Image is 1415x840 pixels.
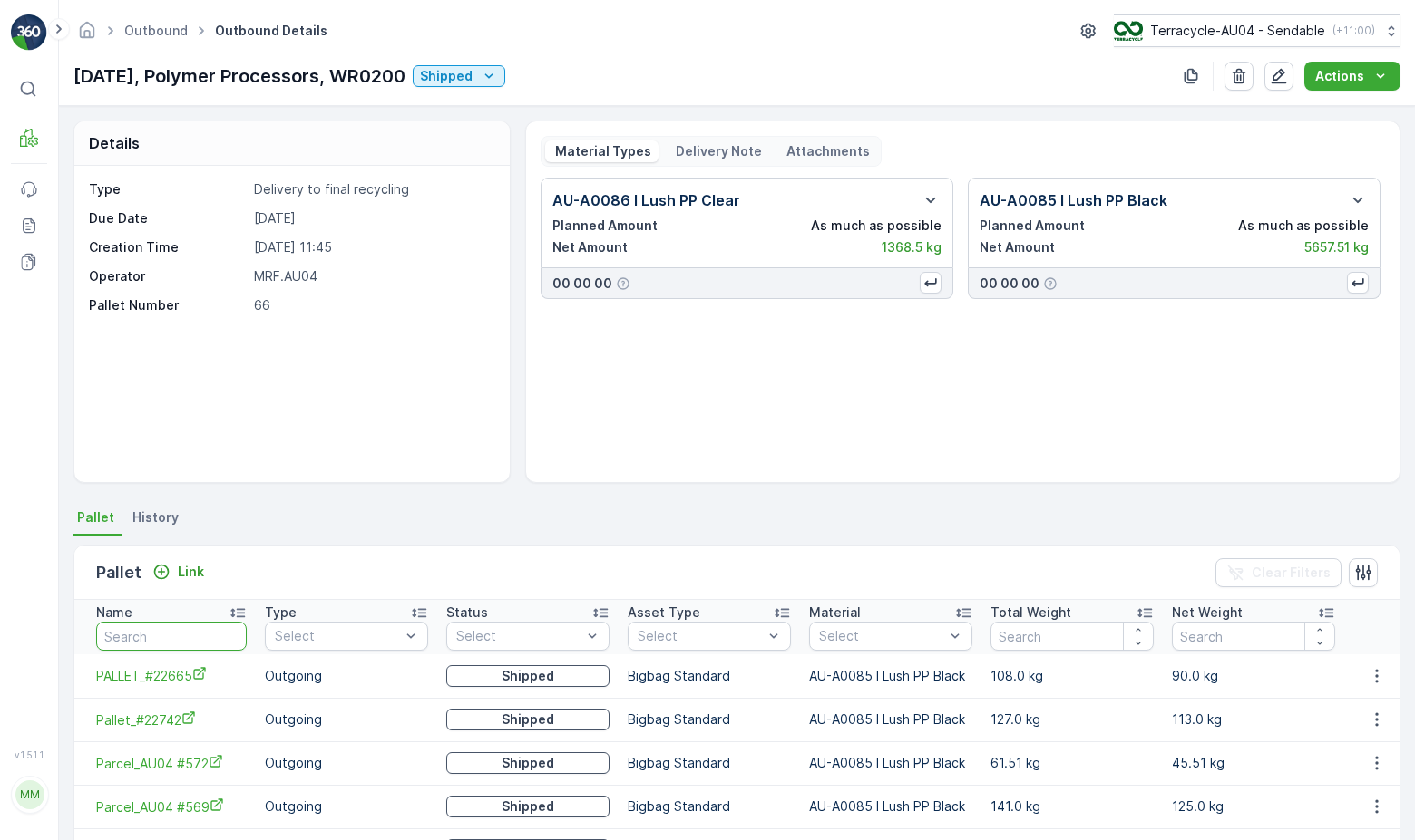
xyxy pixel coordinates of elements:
p: Select [638,627,763,645]
p: Asset Type [628,603,700,622]
p: Details [89,132,140,154]
button: Link [145,561,211,583]
p: Shipped [502,710,554,729]
p: Pallet [96,560,141,585]
p: Due Date [89,209,247,227]
p: Outgoing [265,797,428,816]
p: Shipped [502,667,554,685]
button: Shipped [446,709,610,730]
p: 61.51 kg [990,754,1154,772]
p: MRF.AU04 [254,267,491,285]
div: MM [15,780,44,809]
p: 141.0 kg [990,797,1154,816]
p: Bigbag Standard [628,710,791,729]
p: Delivery to final recycling [254,180,491,198]
p: 5657.51 kg [1304,238,1369,256]
p: Status [446,603,488,622]
p: Outgoing [265,754,428,772]
p: Link [178,563,204,581]
p: 113.0 kg [1172,710,1335,729]
p: 45.51 kg [1172,754,1335,772]
p: Net Weight [1172,603,1243,622]
p: Bigbag Standard [628,754,791,772]
a: Pallet_#22742 [96,710,247,729]
p: 127.0 kg [990,710,1154,729]
p: Net Amount [552,238,628,256]
span: History [132,508,179,526]
p: Planned Amount [980,217,1085,235]
p: 00 00 00 [980,275,1039,293]
p: Shipped [502,754,554,772]
button: Actions [1304,62,1400,91]
p: Terracycle-AU04 - Sendable [1150,22,1325,40]
p: [DATE] 11:45 [254,238,491,256]
input: Search [1172,622,1335,651]
p: AU-A0085 I Lush PP Black [809,797,972,816]
p: AU-A0085 I Lush PP Black [809,754,972,772]
p: Select [819,627,944,645]
a: Parcel_AU04 #572 [96,754,247,773]
p: AU-A0086 I Lush PP Clear [552,189,740,211]
p: [DATE] [254,209,491,227]
p: Shipped [420,67,473,85]
a: Parcel_AU04 #569 [96,797,247,816]
p: 125.0 kg [1172,797,1335,816]
p: Outgoing [265,667,428,685]
p: Material [809,603,861,622]
p: Bigbag Standard [628,797,791,816]
p: Operator [89,267,247,285]
div: Help Tooltip Icon [616,276,630,291]
p: Pallet Number [89,296,247,314]
img: terracycle_logo.png [1114,21,1143,41]
p: Actions [1315,67,1364,85]
button: Clear Filters [1215,558,1342,587]
p: 00 00 00 [552,275,612,293]
p: Name [96,603,132,622]
p: AU-A0085 I Lush PP Black [809,710,972,729]
p: 1368.5 kg [882,238,942,256]
input: Search [96,622,247,651]
span: v 1.51.1 [11,749,47,760]
p: Planned Amount [552,217,658,235]
p: Type [89,180,247,198]
a: PALLET_#22665 [96,666,247,685]
p: As much as possible [811,217,942,235]
p: Material Types [552,142,651,160]
button: Shipped [446,796,610,817]
p: As much as possible [1238,217,1369,235]
a: Outbound [124,23,188,38]
a: Homepage [77,27,97,43]
input: Search [990,622,1154,651]
button: Shipped [446,665,610,687]
p: Delivery Note [673,142,762,160]
p: ( +11:00 ) [1332,24,1375,38]
p: Net Amount [980,238,1055,256]
button: Terracycle-AU04 - Sendable(+11:00) [1114,14,1400,47]
p: [DATE], Polymer Processors, WR0200 [73,63,405,90]
p: Outgoing [265,710,428,729]
p: Total Weight [990,603,1071,622]
div: Help Tooltip Icon [1043,276,1058,291]
p: 90.0 kg [1172,667,1335,685]
p: Attachments [784,142,870,160]
p: Creation Time [89,238,247,256]
button: Shipped [446,752,610,774]
p: Select [275,627,400,645]
span: Outbound Details [211,22,331,40]
p: AU-A0085 I Lush PP Black [980,189,1167,211]
p: Select [456,627,581,645]
p: AU-A0085 I Lush PP Black [809,667,972,685]
button: Shipped [413,65,505,87]
p: Type [265,603,297,622]
img: logo [11,14,47,51]
span: Pallet [77,508,114,526]
p: Clear Filters [1252,564,1331,582]
p: Bigbag Standard [628,667,791,685]
button: MM [11,764,47,826]
p: 108.0 kg [990,667,1154,685]
p: 66 [254,296,491,314]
